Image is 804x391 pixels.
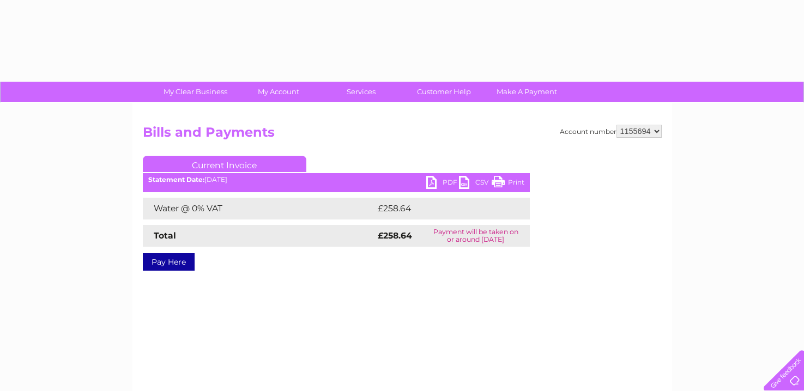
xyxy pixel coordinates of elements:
td: Payment will be taken on or around [DATE] [422,225,529,247]
div: [DATE] [143,176,530,184]
a: Print [492,176,524,192]
a: My Account [233,82,323,102]
a: Customer Help [399,82,489,102]
b: Statement Date: [148,175,204,184]
a: Current Invoice [143,156,306,172]
strong: Total [154,230,176,241]
a: Services [316,82,406,102]
a: CSV [459,176,492,192]
a: PDF [426,176,459,192]
h2: Bills and Payments [143,125,662,145]
td: Water @ 0% VAT [143,198,375,219]
td: £258.64 [375,198,511,219]
div: Account number [560,125,662,138]
a: My Clear Business [150,82,240,102]
a: Pay Here [143,253,195,271]
strong: £258.64 [378,230,412,241]
a: Make A Payment [482,82,572,102]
